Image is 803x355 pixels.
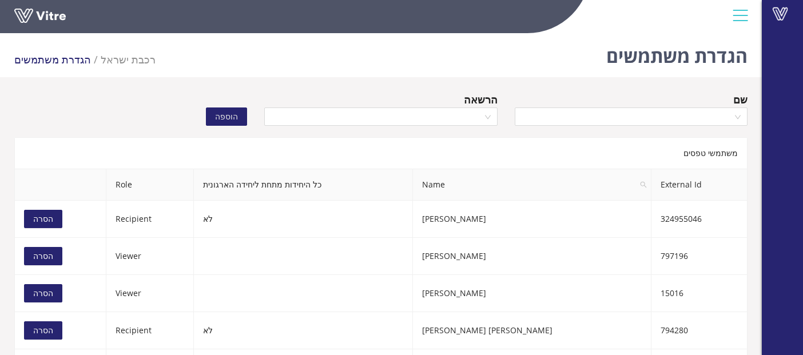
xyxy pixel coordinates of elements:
[413,238,651,275] td: [PERSON_NAME]
[464,91,498,107] div: הרשאה
[194,201,413,238] td: לא
[413,312,651,349] td: [PERSON_NAME] [PERSON_NAME]
[116,250,141,261] span: Viewer
[206,107,247,126] button: הוספה
[635,169,651,200] span: search
[24,284,62,302] button: הסרה
[33,287,53,300] span: הסרה
[194,312,413,349] td: לא
[24,247,62,265] button: הסרה
[24,210,62,228] button: הסרה
[194,169,413,201] th: כל היחידות מתחת ליחידה הארגונית
[733,91,748,107] div: שם
[33,213,53,225] span: הסרה
[661,213,702,224] span: 324955046
[33,324,53,337] span: הסרה
[606,29,748,77] h1: הגדרת משתמשים
[661,325,688,336] span: 794280
[24,321,62,340] button: הסרה
[116,213,152,224] span: Recipient
[33,250,53,262] span: הסרה
[651,169,748,201] th: External Id
[116,288,141,298] span: Viewer
[413,275,651,312] td: [PERSON_NAME]
[14,51,101,67] li: הגדרת משתמשים
[14,137,748,169] div: משתמשי טפסים
[640,181,647,188] span: search
[106,169,194,201] th: Role
[413,169,651,200] span: Name
[116,325,152,336] span: Recipient
[661,288,683,298] span: 15016
[413,201,651,238] td: [PERSON_NAME]
[661,250,688,261] span: 797196
[101,53,156,66] span: 335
